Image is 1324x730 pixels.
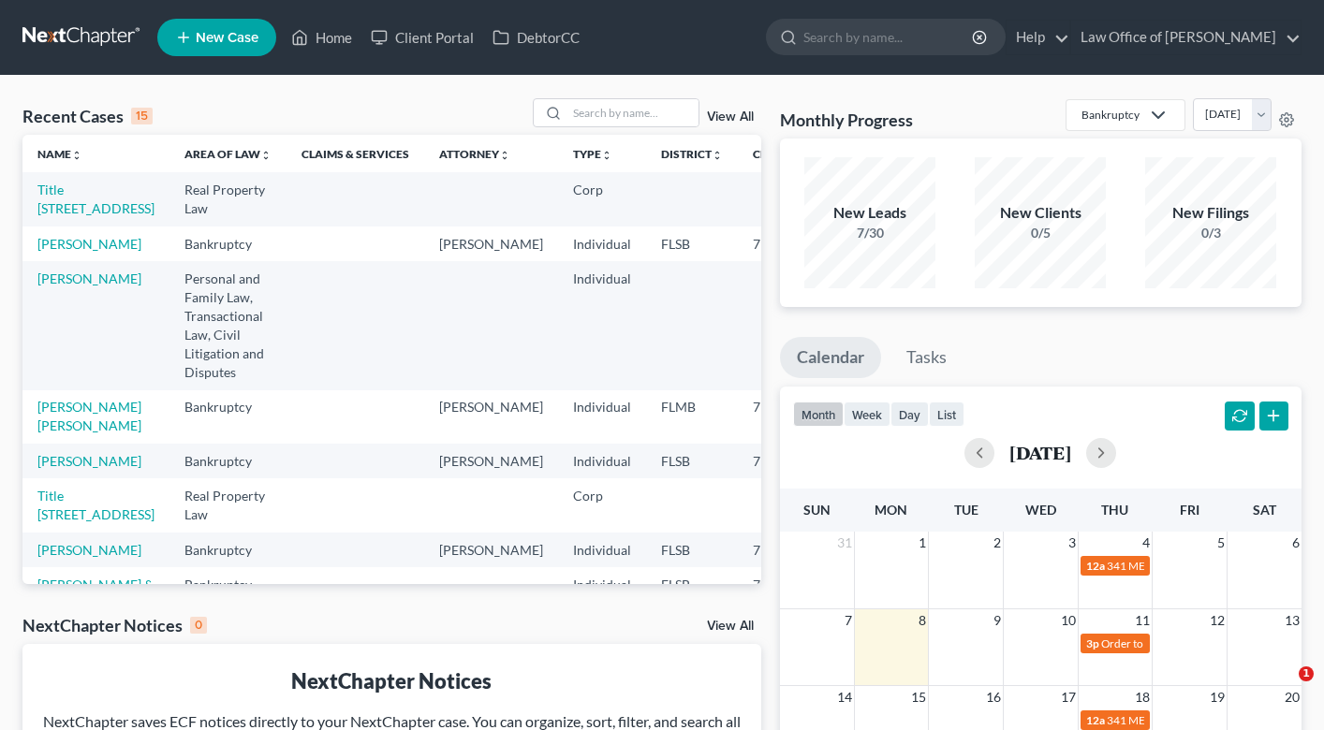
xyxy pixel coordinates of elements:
div: 0/5 [975,224,1106,242]
td: 7 [738,567,831,620]
a: [PERSON_NAME] [PERSON_NAME] [37,399,141,433]
td: Bankruptcy [169,226,287,261]
a: Attorneyunfold_more [439,147,510,161]
span: 1 [1299,666,1314,681]
td: [PERSON_NAME] [424,533,558,567]
td: FLSB [646,533,738,567]
span: Tue [954,502,978,518]
td: Individual [558,261,646,389]
td: FLMB [646,390,738,444]
span: 31 [835,532,854,554]
div: 0 [190,617,207,634]
td: 7 [738,226,831,261]
i: unfold_more [499,150,510,161]
span: Fri [1180,502,1199,518]
td: Individual [558,533,646,567]
td: FLSB [646,226,738,261]
a: Title [STREET_ADDRESS] [37,182,154,216]
td: Bankruptcy [169,567,287,620]
span: 19 [1208,686,1227,708]
div: New Clients [975,202,1106,224]
i: unfold_more [712,150,723,161]
a: DebtorCC [483,21,589,54]
span: 15 [909,686,928,708]
button: week [844,401,890,427]
a: [PERSON_NAME] [37,270,141,286]
a: View All [707,110,754,124]
span: Sun [803,502,831,518]
div: New Leads [804,202,935,224]
span: 17 [1059,686,1078,708]
a: [PERSON_NAME] [37,236,141,252]
a: Title [STREET_ADDRESS] [37,488,154,522]
span: Thu [1101,502,1128,518]
td: [PERSON_NAME] [424,444,558,478]
span: 1 [917,532,928,554]
span: 5 [1215,532,1227,554]
a: Home [282,21,361,54]
div: 7/30 [804,224,935,242]
i: unfold_more [260,150,272,161]
span: 12 [1208,609,1227,632]
h2: [DATE] [1009,443,1071,462]
span: 18 [1133,686,1152,708]
td: Corp [558,172,646,226]
span: 3p [1086,636,1099,650]
td: Corp [558,478,646,532]
a: Client Portal [361,21,483,54]
a: Nameunfold_more [37,147,82,161]
span: 341 MEETING [1107,559,1179,573]
a: Area of Lawunfold_more [184,147,272,161]
td: Personal and Family Law, Transactional Law, Civil Litigation and Disputes [169,261,287,389]
iframe: Intercom live chat [1260,666,1305,711]
span: 7 [843,609,854,632]
td: Individual [558,390,646,444]
td: Individual [558,567,646,620]
a: Calendar [780,337,881,378]
td: Bankruptcy [169,533,287,567]
a: Law Office of [PERSON_NAME] [1071,21,1301,54]
td: 7 [738,390,831,444]
button: month [793,401,844,427]
span: 3 [1067,532,1078,554]
span: 12a [1086,713,1105,727]
a: [PERSON_NAME] & [PERSON_NAME] [37,577,154,611]
td: Individual [558,226,646,261]
td: Bankruptcy [169,390,287,444]
span: 13 [1283,609,1302,632]
td: Real Property Law [169,478,287,532]
span: 14 [835,686,854,708]
td: Bankruptcy [169,444,287,478]
a: View All [707,620,754,633]
span: Sat [1253,502,1276,518]
div: Recent Cases [22,105,153,127]
h3: Monthly Progress [780,109,913,131]
th: Claims & Services [287,135,424,172]
div: Bankruptcy [1081,107,1140,123]
span: 6 [1290,532,1302,554]
span: Wed [1025,502,1056,518]
span: 8 [917,609,928,632]
a: [PERSON_NAME] [37,453,141,469]
div: New Filings [1145,202,1276,224]
div: NextChapter Notices [37,666,746,695]
a: Chapterunfold_more [753,147,816,161]
span: 341 MEETING [1107,713,1179,727]
td: FLSB [646,567,738,620]
span: Mon [875,502,907,518]
td: Real Property Law [169,172,287,226]
button: list [929,401,964,427]
span: 9 [992,609,1003,632]
button: day [890,401,929,427]
span: New Case [196,31,258,45]
span: 4 [1140,532,1152,554]
span: 12a [1086,559,1105,573]
td: 7 [738,533,831,567]
td: [PERSON_NAME] [424,226,558,261]
a: Districtunfold_more [661,147,723,161]
td: 7 [738,444,831,478]
td: FLSB [646,444,738,478]
span: 2 [992,532,1003,554]
a: [PERSON_NAME] [37,542,141,558]
a: Typeunfold_more [573,147,612,161]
